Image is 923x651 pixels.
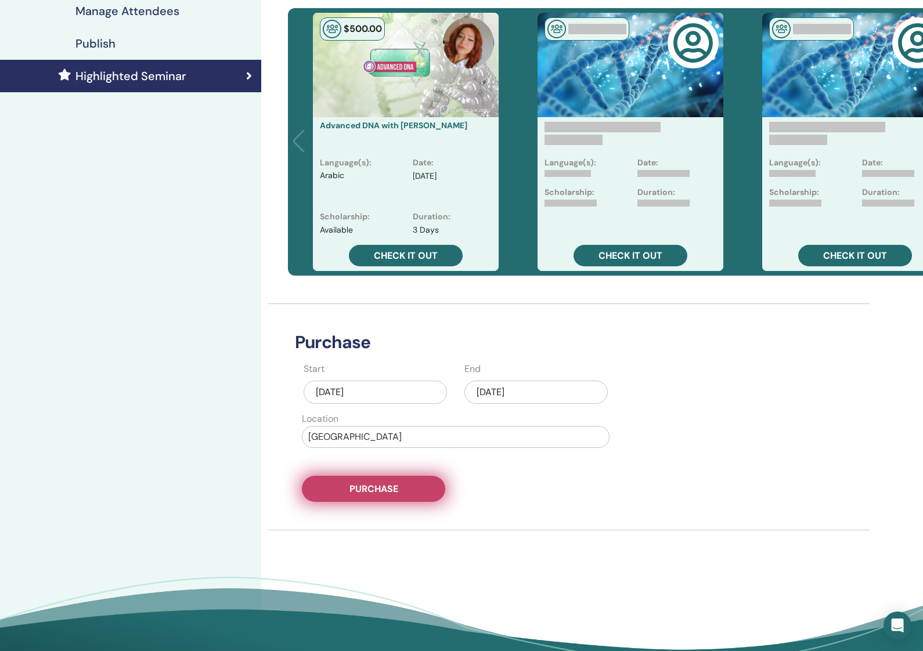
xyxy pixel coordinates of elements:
[304,362,325,376] label: Start
[75,37,116,50] h4: Publish
[344,23,382,35] span: $ 500 .00
[443,17,494,68] img: default.jpg
[75,4,179,18] h4: Manage Attendees
[75,69,186,83] h4: Highlighted Seminar
[302,476,445,502] button: Purchase
[413,211,450,223] p: Duration :
[545,157,596,169] p: Language(s):
[320,224,353,236] p: Available
[320,170,344,201] p: Arabic
[862,157,883,169] p: Date:
[464,381,608,404] div: [DATE]
[320,120,467,131] a: Advanced DNA with [PERSON_NAME]
[547,20,566,38] img: In-Person Seminar
[884,612,911,639] div: Open Intercom Messenger
[574,245,687,266] a: Check it out
[673,23,713,63] img: user-circle-regular.svg
[862,186,900,198] p: Duration:
[637,186,675,198] p: Duration:
[374,249,438,262] span: Check it out
[464,362,481,376] label: End
[637,157,658,169] p: Date:
[413,157,434,169] p: Date :
[769,157,821,169] p: Language(s):
[323,20,341,38] img: In-Person Seminar
[769,186,819,198] p: Scholarship:
[349,245,463,266] a: Check it out
[320,211,370,223] p: Scholarship :
[320,157,372,169] p: Language(s) :
[413,224,439,236] p: 3 Days
[349,483,398,495] span: Purchase
[823,249,887,262] span: Check it out
[288,332,774,353] h3: Purchase
[302,412,338,426] label: Location
[304,381,447,404] div: [DATE]
[772,20,791,38] img: In-Person Seminar
[413,170,437,182] p: [DATE]
[598,249,662,262] span: Check it out
[798,245,912,266] a: Check it out
[545,186,594,198] p: Scholarship:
